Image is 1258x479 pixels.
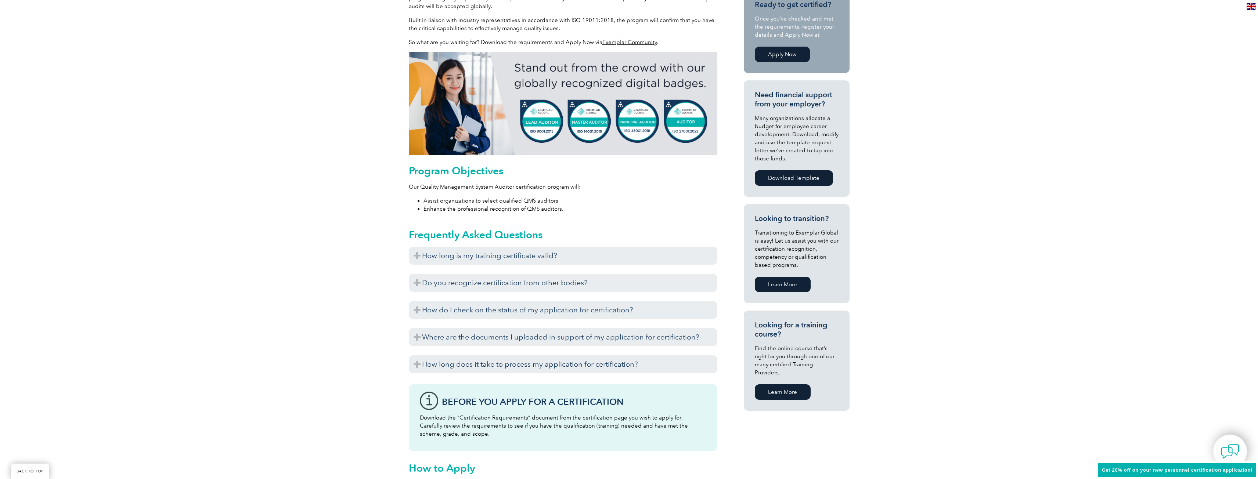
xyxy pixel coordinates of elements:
h3: Where are the documents I uploaded in support of my application for certification? [409,328,717,346]
li: Assist organizations to select qualified QMS auditors [423,197,717,205]
h2: How to Apply [409,462,717,474]
h3: How do I check on the status of my application for certification? [409,301,717,319]
h2: Program Objectives [409,165,717,177]
h2: Frequently Asked Questions [409,229,717,240]
p: Once you’ve checked and met the requirements, register your details and Apply Now at [755,15,839,39]
h3: Looking for a training course? [755,320,839,339]
p: Built in liaison with industry representatives in accordance with ISO 19011:2018, the program wil... [409,16,717,32]
img: en [1247,3,1256,10]
a: Learn More [755,277,811,292]
img: badges [409,52,717,155]
h3: How long does it take to process my application for certification? [409,355,717,373]
h3: Do you recognize certification from other bodies? [409,274,717,292]
a: BACK TO TOP [11,464,49,479]
h3: How long is my training certificate valid? [409,247,717,265]
a: Download Template [755,170,833,186]
img: contact-chat.png [1221,442,1239,461]
p: Our Quality Management System Auditor certification program will: [409,183,717,191]
p: Download the “Certification Requirements” document from the certification page you wish to apply ... [420,414,706,438]
span: Get 20% off on your new personnel certification application! [1102,467,1252,473]
h3: Looking to transition? [755,214,839,223]
p: Find the online course that’s right for you through one of our many certified Training Providers. [755,344,839,377]
li: Enhance the professional recognition of QMS auditors. [423,205,717,213]
a: Learn More [755,384,811,400]
h3: Before You Apply For a Certification [442,397,706,406]
p: Transitioning to Exemplar Global is easy! Let us assist you with our certification recognition, c... [755,229,839,269]
a: Apply Now [755,47,810,62]
a: Exemplar Community [602,39,657,46]
p: So what are you waiting for? Download the requirements and Apply Now via . [409,38,717,46]
p: Many organizations allocate a budget for employee career development. Download, modify and use th... [755,114,839,163]
h3: Need financial support from your employer? [755,90,839,109]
